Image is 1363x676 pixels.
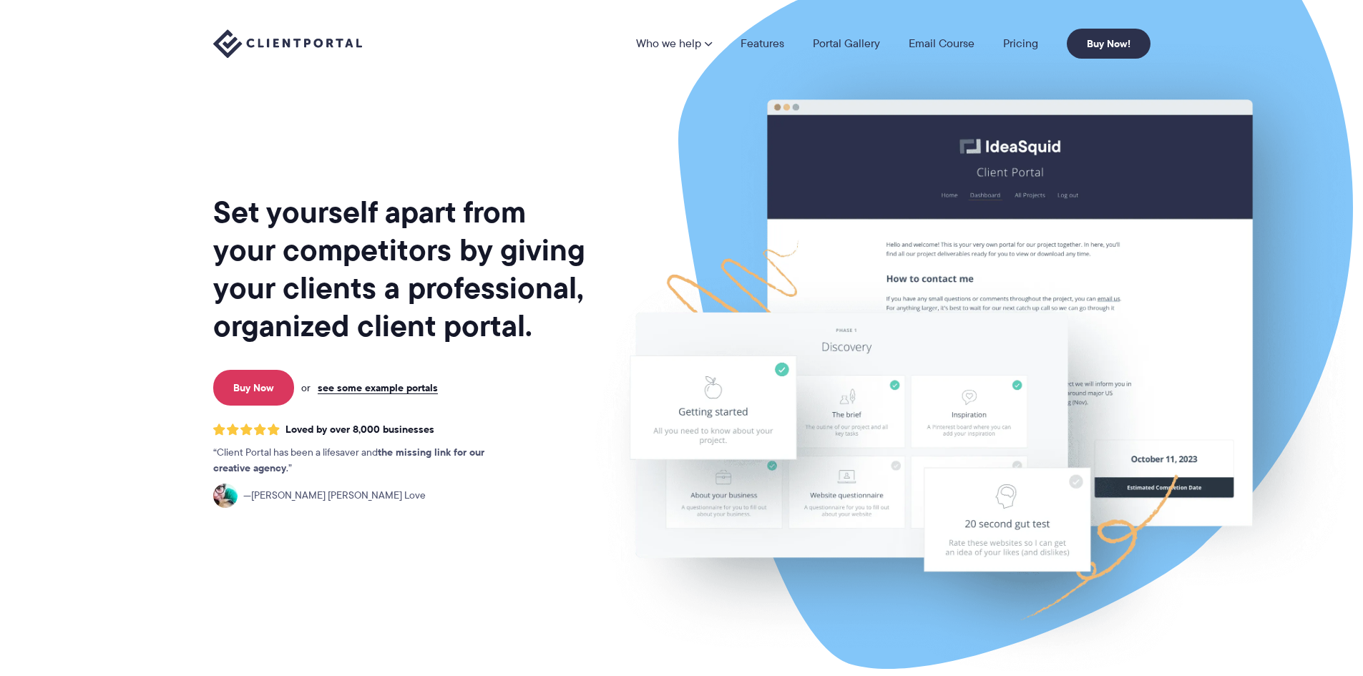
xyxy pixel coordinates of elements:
[1003,38,1038,49] a: Pricing
[213,193,588,345] h1: Set yourself apart from your competitors by giving your clients a professional, organized client ...
[301,381,311,394] span: or
[243,488,426,504] span: [PERSON_NAME] [PERSON_NAME] Love
[636,38,712,49] a: Who we help
[213,370,294,406] a: Buy Now
[741,38,784,49] a: Features
[318,381,438,394] a: see some example portals
[813,38,880,49] a: Portal Gallery
[909,38,974,49] a: Email Course
[1067,29,1151,59] a: Buy Now!
[213,445,514,476] p: Client Portal has been a lifesaver and .
[213,444,484,476] strong: the missing link for our creative agency
[285,423,434,436] span: Loved by over 8,000 businesses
